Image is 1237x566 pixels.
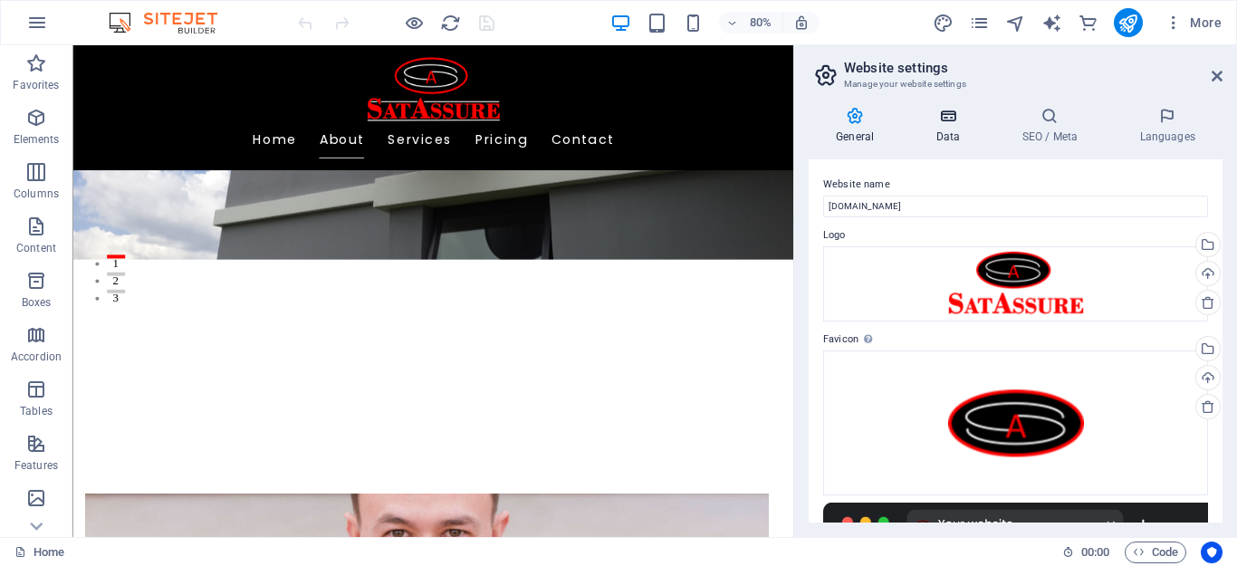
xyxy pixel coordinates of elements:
[823,329,1208,350] label: Favicon
[1201,542,1223,563] button: Usercentrics
[969,13,990,34] i: Pages (Ctrl+Alt+S)
[14,458,58,473] p: Features
[1165,14,1222,32] span: More
[16,241,56,255] p: Content
[1078,13,1098,34] i: Commerce
[42,305,64,310] button: 3
[1041,12,1063,34] button: text_generator
[11,350,62,364] p: Accordion
[823,196,1208,217] input: Name...
[20,404,53,418] p: Tables
[1005,12,1027,34] button: navigator
[823,174,1208,196] label: Website name
[14,187,59,201] p: Columns
[439,12,461,34] button: reload
[1114,8,1143,37] button: publish
[1125,542,1186,563] button: Code
[1133,542,1178,563] span: Code
[13,78,59,92] p: Favorites
[14,542,64,563] a: Click to cancel selection. Double-click to open Pages
[42,262,64,266] button: 1
[994,107,1112,145] h4: SEO / Meta
[14,132,60,147] p: Elements
[823,350,1208,495] div: 1cmLogo-OVvusRUo3-fclgrqqiLheA-WqfHUrek4DQ6VdfIxFhtsw.png
[809,107,908,145] h4: General
[1112,107,1223,145] h4: Languages
[719,12,783,34] button: 80%
[969,12,991,34] button: pages
[22,295,52,310] p: Boxes
[1041,13,1062,34] i: AI Writer
[793,14,810,31] i: On resize automatically adjust zoom level to fit chosen device.
[908,107,994,145] h4: Data
[440,13,461,34] i: Reload page
[823,246,1208,321] div: 1.5cmFullLogo-BLZ4GFzqE-Dy17w7UnAvWg.png
[933,13,954,34] i: Design (Ctrl+Alt+Y)
[1062,542,1110,563] h6: Session time
[844,60,1223,76] h2: Website settings
[1081,542,1109,563] span: 00 00
[1157,8,1229,37] button: More
[823,225,1208,246] label: Logo
[42,283,64,288] button: 2
[1005,13,1026,34] i: Navigator
[746,12,775,34] h6: 80%
[933,12,954,34] button: design
[403,12,425,34] button: Click here to leave preview mode and continue editing
[18,513,55,527] p: Images
[1078,12,1099,34] button: commerce
[1117,13,1138,34] i: Publish
[1094,545,1097,559] span: :
[844,76,1186,92] h3: Manage your website settings
[104,12,240,34] img: Editor Logo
